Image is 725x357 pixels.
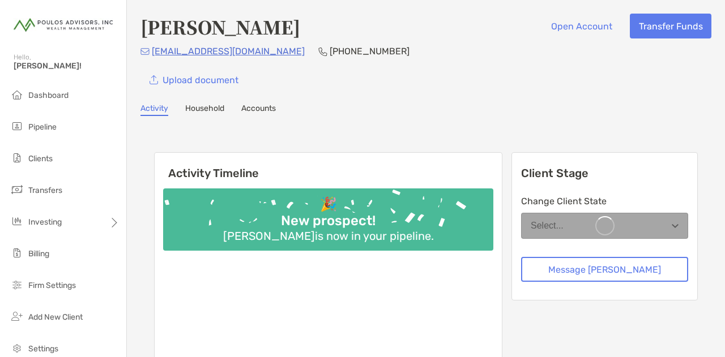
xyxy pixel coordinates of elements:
[140,48,150,55] img: Email Icon
[155,153,502,180] h6: Activity Timeline
[542,14,621,38] button: Open Account
[521,194,688,208] p: Change Client State
[14,5,113,45] img: Zoe Logo
[10,119,24,133] img: pipeline icon
[28,312,83,322] span: Add New Client
[630,14,711,38] button: Transfer Funds
[28,344,58,354] span: Settings
[140,67,247,92] a: Upload document
[28,281,76,290] span: Firm Settings
[330,44,410,58] p: [PHONE_NUMBER]
[10,278,24,291] img: firm-settings icon
[219,229,438,243] div: [PERSON_NAME] is now in your pipeline.
[521,166,688,180] p: Client Stage
[152,44,305,58] p: [EMAIL_ADDRESS][DOMAIN_NAME]
[28,122,57,132] span: Pipeline
[28,217,62,227] span: Investing
[10,309,24,323] img: add_new_client icon
[140,104,168,116] a: Activity
[28,154,53,164] span: Clients
[10,214,24,228] img: investing icon
[185,104,224,116] a: Household
[241,104,276,116] a: Accounts
[28,186,62,195] span: Transfers
[10,151,24,165] img: clients icon
[10,183,24,196] img: transfers icon
[315,196,342,213] div: 🎉
[14,61,120,71] span: [PERSON_NAME]!
[521,257,688,282] button: Message [PERSON_NAME]
[318,47,327,56] img: Phone Icon
[140,14,300,40] h4: [PERSON_NAME]
[10,341,24,355] img: settings icon
[150,75,158,85] img: button icon
[28,249,49,259] span: Billing
[10,246,24,260] img: billing icon
[276,213,380,229] div: New prospect!
[10,88,24,101] img: dashboard icon
[28,91,69,100] span: Dashboard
